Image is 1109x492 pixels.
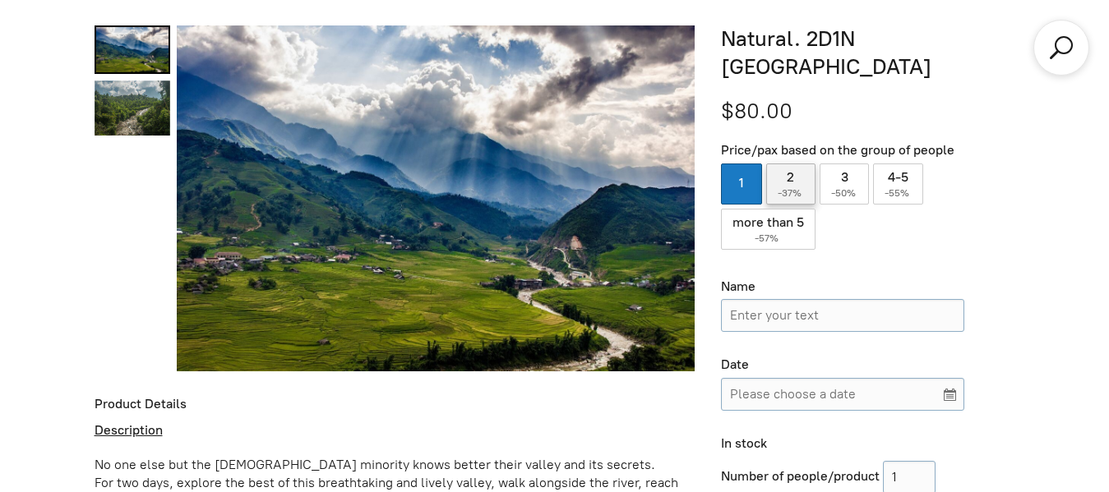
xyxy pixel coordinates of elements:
label: 4-5 [873,163,923,205]
a: Natural. 2D1N Muong Hoa Valley 1 [95,80,170,136]
span: In stock [721,435,767,451]
div: No one else but the [DEMOGRAPHIC_DATA] minority knows better their valley and its secrets. [95,456,695,474]
span: -57% [755,232,781,244]
img: Natural. 2D1N Muong Hoa Valley [177,25,695,370]
label: 2 [766,163,816,205]
h1: Natural. 2D1N [GEOGRAPHIC_DATA] [721,25,1014,81]
div: Date [721,356,964,374]
a: Search products [1047,33,1076,62]
a: Natural. 2D1N Muong Hoa Valley 0 [95,25,170,74]
span: $80.00 [721,98,792,124]
div: Name [721,278,964,296]
span: -37% [778,187,804,199]
label: 3 [820,163,870,205]
span: -55% [885,187,912,199]
span: Number of people/product [721,468,880,484]
input: Please choose a date [721,378,964,411]
div: Price/pax based on the group of people [721,142,964,159]
div: Product Details [95,396,695,413]
span: -50% [831,187,858,199]
input: Name [721,299,964,332]
u: Description [95,422,163,438]
label: more than 5 [721,209,816,250]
